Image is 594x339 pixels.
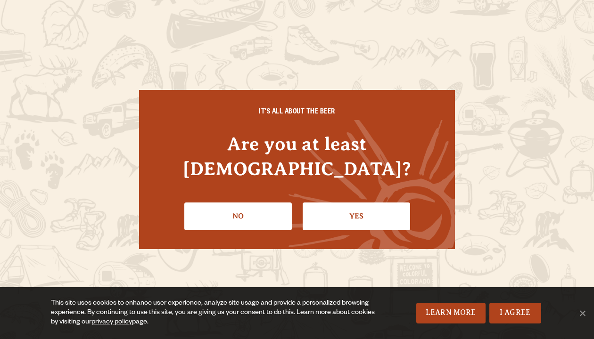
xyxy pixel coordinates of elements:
[158,109,436,117] h6: IT'S ALL ABOUT THE BEER
[416,303,486,323] a: Learn More
[489,303,541,323] a: I Agree
[184,202,292,230] a: No
[303,202,410,230] a: Confirm I'm 21 or older
[577,308,587,318] span: No
[91,319,132,326] a: privacy policy
[51,299,379,327] div: This site uses cookies to enhance user experience, analyze site usage and provide a personalized ...
[158,131,436,181] h4: Are you at least [DEMOGRAPHIC_DATA]?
